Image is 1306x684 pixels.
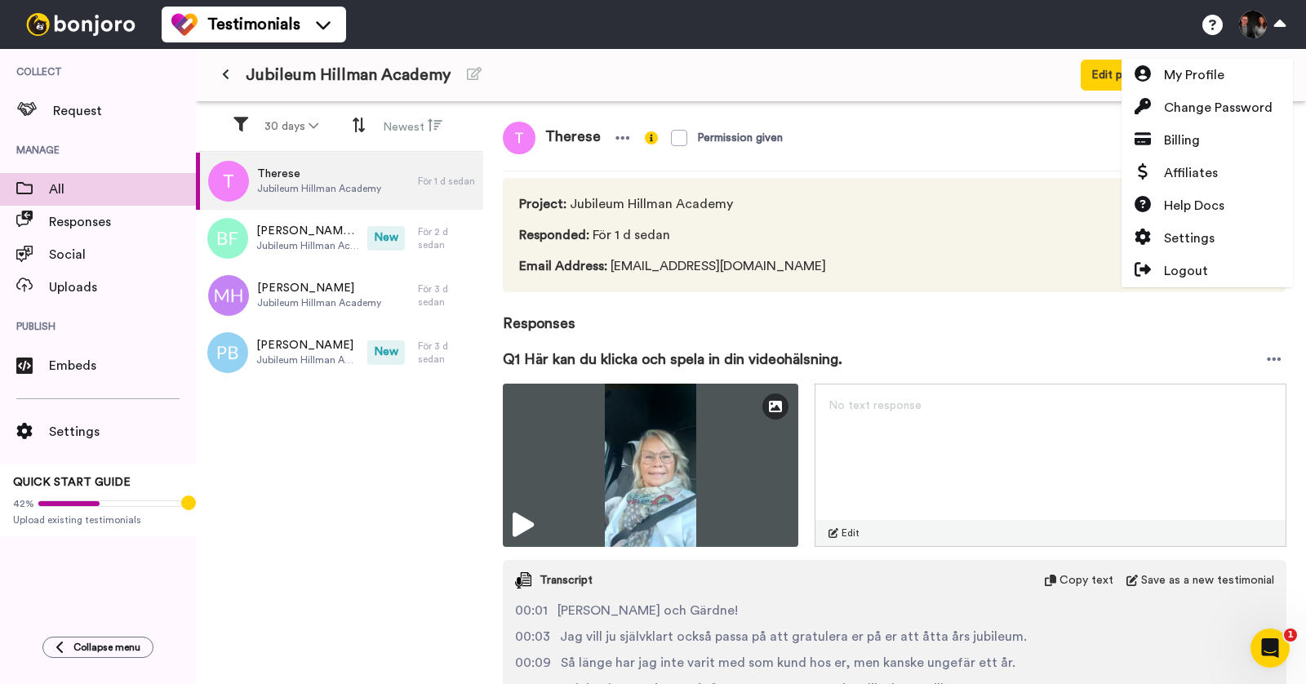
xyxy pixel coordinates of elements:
a: Settings [1122,222,1293,255]
span: 42% [13,497,34,510]
button: Newest [373,111,452,142]
button: Collapse menu [42,637,153,658]
span: Copy text [1059,572,1113,589]
span: Embeds [49,356,196,375]
img: pb.png [207,332,248,373]
span: All [49,180,196,199]
a: Billing [1122,124,1293,157]
span: Affiliates [1164,163,1218,183]
span: Billing [1164,131,1200,150]
a: Affiliates [1122,157,1293,189]
a: Logout [1122,255,1293,287]
span: Email Address : [519,260,607,273]
img: t.png [208,161,249,202]
span: Settings [1164,229,1215,248]
div: För 3 d sedan [418,340,475,366]
span: Help Docs [1164,196,1224,215]
span: Så länge har jag inte varit med som kund hos er, men kanske ungefär ett år. [561,653,1015,673]
a: Change Password [1122,91,1293,124]
img: 03db53c8-f35f-456a-a583-5c1319c0c931-thumbnail_full-1758088969.jpg [503,384,798,547]
div: Permission given [697,130,783,146]
span: QUICK START GUIDE [13,477,131,488]
span: [PERSON_NAME] och Gärdne! [557,601,738,620]
a: [PERSON_NAME]Jubileum Hillman AcademyNewFör 3 d sedan [196,324,483,381]
div: För 1 d sedan [418,175,475,188]
span: Jubileum Hillman Academy [256,239,359,252]
img: info-yellow.svg [645,131,658,144]
span: Logout [1164,261,1208,281]
img: bf.png [207,218,248,259]
div: För 3 d sedan [418,282,475,309]
iframe: Intercom live chat [1250,628,1290,668]
span: [PERSON_NAME] [257,280,381,296]
span: Change Password [1164,98,1273,118]
span: Q1 Här kan du klicka och spela in din videohälsning. [503,348,842,371]
span: Responded : [519,229,589,242]
span: Edit [842,526,860,540]
span: Jubileum Hillman Academy [519,194,826,214]
span: No text response [828,400,922,411]
span: Jubileum Hillman Academy [257,182,381,195]
div: Tooltip anchor [181,495,196,510]
span: Settings [49,422,196,442]
a: My Profile [1122,59,1293,91]
span: Upload existing testimonials [13,513,183,526]
span: New [367,340,405,365]
span: Jubileum Hillman Academy [246,64,451,87]
span: Save as a new testimonial [1141,572,1274,589]
img: bj-logo-header-white.svg [20,13,142,36]
span: Transcript [540,572,593,589]
span: För 1 d sedan [519,225,826,245]
span: [PERSON_NAME]-Svensk [256,223,359,239]
div: För 2 d sedan [418,225,475,251]
span: 00:09 [515,653,551,673]
span: Testimonials [207,13,300,36]
img: tm-color.svg [171,11,198,38]
span: Jubileum Hillman Academy [257,296,381,309]
span: 00:03 [515,627,550,646]
span: Responses [49,212,196,232]
span: Uploads [49,278,196,297]
span: [EMAIL_ADDRESS][DOMAIN_NAME] [519,256,826,276]
button: 30 days [255,112,328,141]
span: Project : [519,198,566,211]
span: Responses [503,292,1286,335]
span: Collapse menu [73,641,140,654]
span: New [367,226,405,251]
span: 00:01 [515,601,548,620]
span: My Profile [1164,65,1224,85]
a: ThereseJubileum Hillman AcademyFör 1 d sedan [196,153,483,210]
a: [PERSON_NAME]-SvenskJubileum Hillman AcademyNewFör 2 d sedan [196,210,483,267]
span: Therese [535,122,611,154]
a: [PERSON_NAME]Jubileum Hillman AcademyFör 3 d sedan [196,267,483,324]
img: transcript.svg [515,572,531,589]
button: Edit project [1081,60,1165,91]
img: t.png [503,122,535,154]
span: Request [53,101,196,121]
img: mh.png [208,275,249,316]
span: [PERSON_NAME] [256,337,359,353]
a: Help Docs [1122,189,1293,222]
span: Jubileum Hillman Academy [256,353,359,366]
span: Jag vill ju självklart också passa på att gratulera er på er att åtta års jubileum. [560,627,1027,646]
span: 1 [1284,628,1297,642]
span: Social [49,245,196,264]
span: Therese [257,166,381,182]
